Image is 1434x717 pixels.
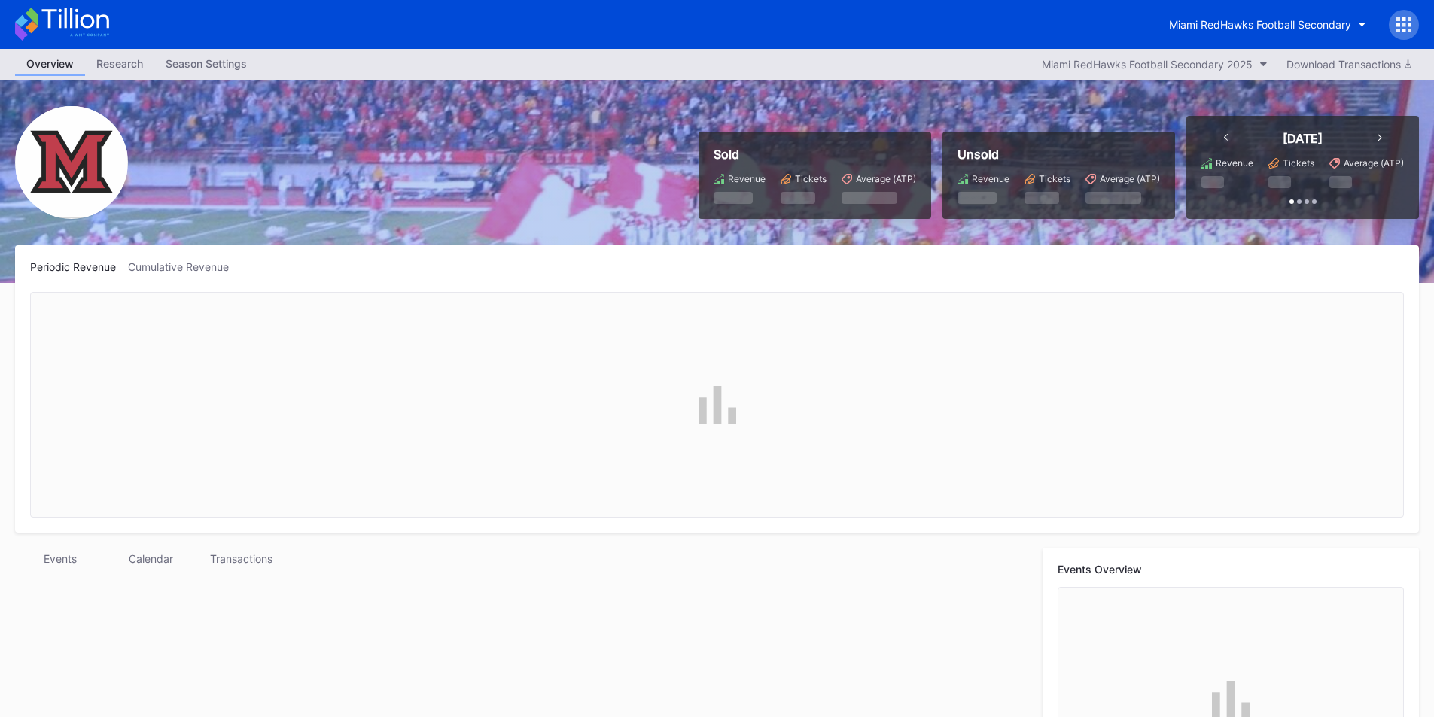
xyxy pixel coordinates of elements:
[85,53,154,76] a: Research
[154,53,258,74] div: Season Settings
[196,548,286,570] div: Transactions
[856,173,916,184] div: Average (ATP)
[958,147,1160,162] div: Unsold
[714,147,916,162] div: Sold
[15,548,105,570] div: Events
[15,106,128,219] img: Miami_RedHawks_Football_Secondary.png
[30,260,128,273] div: Periodic Revenue
[15,53,85,76] a: Overview
[1286,58,1411,71] div: Download Transactions
[1158,11,1378,38] button: Miami RedHawks Football Secondary
[1058,563,1404,576] div: Events Overview
[1279,54,1419,74] button: Download Transactions
[1344,157,1404,169] div: Average (ATP)
[795,173,827,184] div: Tickets
[972,173,1009,184] div: Revenue
[1042,58,1253,71] div: Miami RedHawks Football Secondary 2025
[154,53,258,76] a: Season Settings
[85,53,154,74] div: Research
[1034,54,1275,74] button: Miami RedHawks Football Secondary 2025
[1283,157,1314,169] div: Tickets
[1283,131,1323,146] div: [DATE]
[105,548,196,570] div: Calendar
[1216,157,1253,169] div: Revenue
[728,173,766,184] div: Revenue
[1169,18,1351,31] div: Miami RedHawks Football Secondary
[1100,173,1160,184] div: Average (ATP)
[1039,173,1070,184] div: Tickets
[128,260,241,273] div: Cumulative Revenue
